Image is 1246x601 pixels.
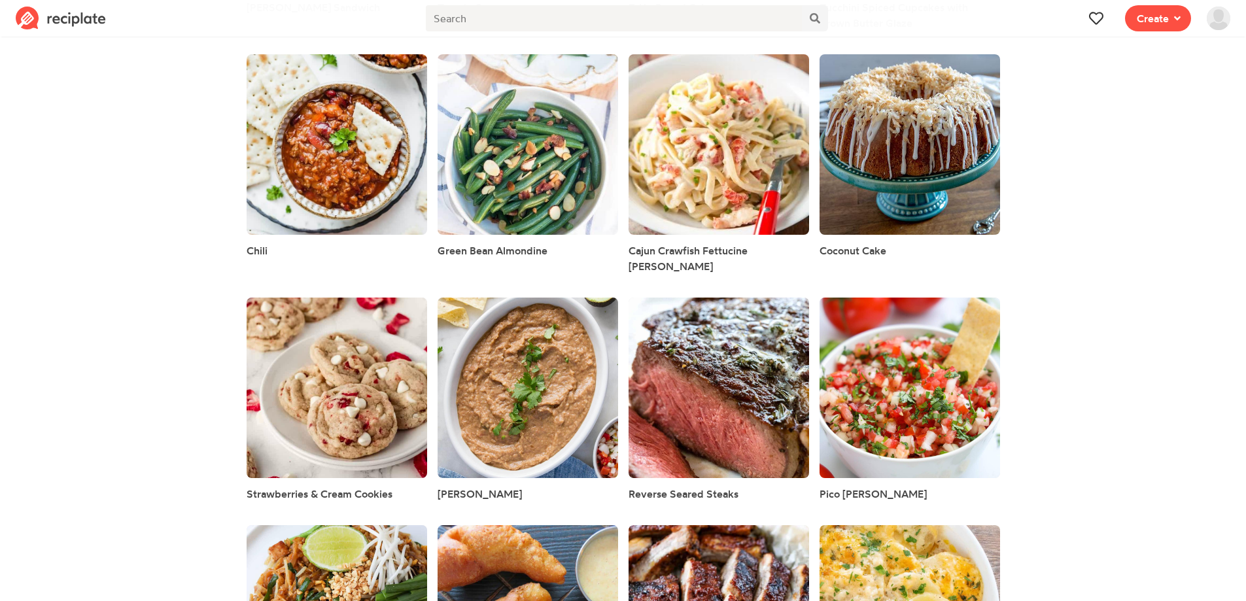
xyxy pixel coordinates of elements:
[629,243,809,274] a: Cajun Crawfish Fettucine [PERSON_NAME]
[438,486,522,502] a: [PERSON_NAME]
[820,486,927,502] a: Pico [PERSON_NAME]
[820,244,886,257] span: Coconut Cake
[16,7,106,30] img: Reciplate
[247,486,392,502] a: Strawberries & Cream Cookies
[438,487,522,500] span: [PERSON_NAME]
[629,486,738,502] a: Reverse Seared Steaks
[247,244,268,257] span: Chili
[820,243,886,258] a: Coconut Cake
[247,243,268,258] a: Chili
[247,487,392,500] span: Strawberries & Cream Cookies
[1137,10,1169,26] span: Create
[629,244,748,273] span: Cajun Crawfish Fettucine [PERSON_NAME]
[1207,7,1230,30] img: User's avatar
[1125,5,1191,31] button: Create
[820,487,927,500] span: Pico [PERSON_NAME]
[426,5,802,31] input: Search
[438,243,547,258] a: Green Bean Almondine
[438,244,547,257] span: Green Bean Almondine
[629,487,738,500] span: Reverse Seared Steaks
